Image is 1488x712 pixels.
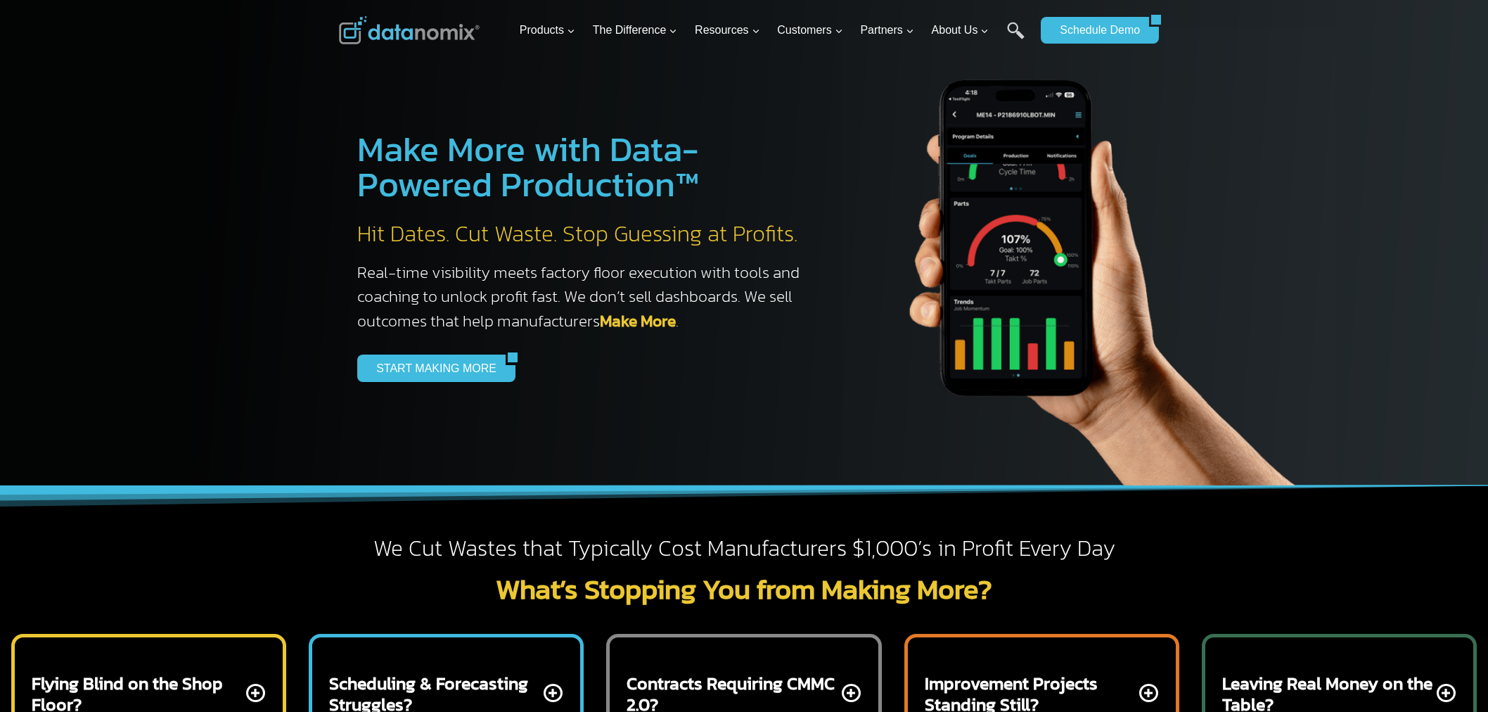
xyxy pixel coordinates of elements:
span: Resources [695,21,759,39]
a: Schedule Demo [1041,17,1149,44]
span: Customers [777,21,842,39]
span: The Difference [593,21,678,39]
h2: What’s Stopping You from Making More? [339,575,1149,603]
span: About Us [932,21,989,39]
img: Datanomix [339,16,480,44]
nav: Primary Navigation [514,8,1034,53]
a: Make More [600,309,676,333]
h1: Make More with Data-Powered Production™ [357,132,814,202]
a: START MAKING MORE [357,355,506,381]
span: Partners [860,21,913,39]
img: The Datanoix Mobile App available on Android and iOS Devices [842,28,1335,485]
h3: Real-time visibility meets factory floor execution with tools and coaching to unlock profit fast.... [357,260,814,333]
span: Products [520,21,575,39]
h2: Hit Dates. Cut Waste. Stop Guessing at Profits. [357,220,814,249]
a: Search [1007,22,1025,53]
h2: We Cut Wastes that Typically Cost Manufacturers $1,000’s in Profit Every Day [339,534,1149,564]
